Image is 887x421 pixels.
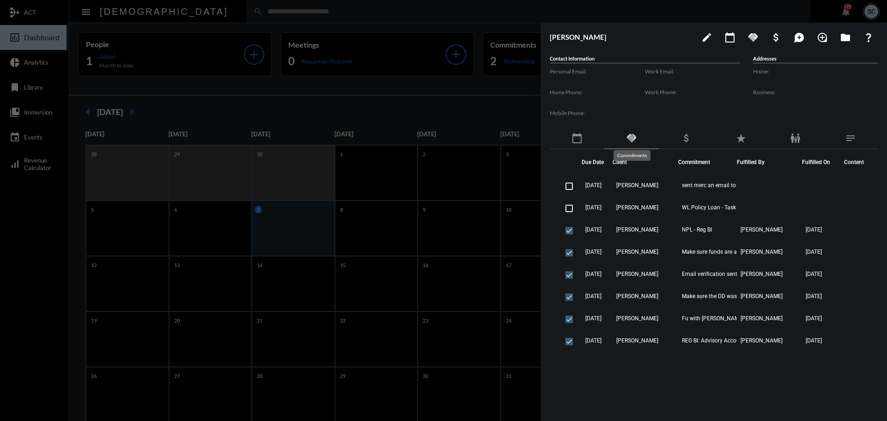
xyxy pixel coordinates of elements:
span: [DATE] [806,293,822,299]
mat-icon: attach_money [681,133,692,144]
mat-icon: attach_money [771,32,782,43]
span: [DATE] [585,204,601,211]
label: Business: [753,89,878,96]
span: [PERSON_NAME] [616,182,658,189]
span: [PERSON_NAME] [616,226,658,233]
mat-icon: family_restroom [790,133,801,144]
span: Make sure funds are available to send to the client [682,249,774,255]
mat-icon: folder [840,32,851,43]
span: [PERSON_NAME] [616,249,658,255]
span: [DATE] [585,360,601,366]
span: [DATE] [806,315,822,322]
button: What If? [859,28,878,46]
label: Home: [753,68,878,75]
span: Make sure the DD was received. [682,293,760,299]
span: [PERSON_NAME] [741,315,783,322]
span: [PERSON_NAME] [741,271,783,277]
mat-icon: star_rate [735,133,747,144]
button: Add Introduction [813,28,832,46]
th: Fulfilled By [737,149,802,175]
h5: Contact Information [550,55,740,63]
mat-icon: handshake [626,133,637,144]
button: Add Business [767,28,785,46]
th: Commitment [678,149,737,175]
mat-icon: edit [701,32,712,43]
span: [DATE] [585,293,601,299]
span: sent merc an email to sign [682,182,748,189]
h3: [PERSON_NAME] [550,33,693,41]
button: Add meeting [721,28,739,46]
span: [DATE] [585,226,601,233]
label: Work Email: [645,68,740,75]
span: [PERSON_NAME] [616,271,658,277]
span: [PERSON_NAME] [616,337,658,344]
button: Add Commitment [744,28,762,46]
th: Content [839,149,878,175]
span: NPL - Reg BI [682,226,712,233]
label: Personal Email: [550,68,645,75]
span: Email verification sent to [GEOGRAPHIC_DATA] [682,271,774,277]
span: [DATE] [806,249,822,255]
mat-icon: maps_ugc [794,32,805,43]
label: Mobile Phone: [550,110,645,116]
span: Fu with [PERSON_NAME] on [PERSON_NAME]'s shares- [682,315,774,322]
span: [PERSON_NAME] [616,293,658,299]
th: Due Date [582,149,613,175]
span: [DATE] [585,271,601,277]
span: [DATE] [806,271,822,277]
span: [DATE] [585,315,601,322]
span: [PERSON_NAME] [616,315,658,322]
span: [PERSON_NAME] [741,360,783,366]
span: [DATE] [806,337,822,344]
span: [DATE] [806,360,822,366]
span: [DATE] [806,226,822,233]
label: Work Phone: [645,89,740,96]
h5: Addresses [753,55,878,63]
span: REG BI: Advisory Account [682,337,745,344]
span: [PERSON_NAME] [741,226,783,233]
span: [DATE] [585,337,601,344]
label: Home Phone: [550,89,645,96]
span: [DATE] [585,182,601,189]
span: REG BI: HUB Account [682,360,734,366]
th: Fulfilled On [802,149,839,175]
mat-icon: handshake [747,32,759,43]
button: edit person [698,28,716,46]
span: [PERSON_NAME] [616,204,658,211]
span: [PERSON_NAME] [741,293,783,299]
mat-icon: calendar_today [571,133,583,144]
span: WL Policy Loan - Task 2 of 2 [682,204,752,211]
button: Archives [836,28,855,46]
span: [DATE] [585,249,601,255]
mat-icon: question_mark [863,32,874,43]
mat-icon: loupe [817,32,828,43]
mat-icon: calendar_today [724,32,735,43]
button: Add Mention [790,28,808,46]
mat-icon: notes [845,133,856,144]
span: [PERSON_NAME] [741,249,783,255]
span: [PERSON_NAME] [616,360,658,366]
span: [PERSON_NAME] [741,337,783,344]
div: Commitments [614,150,650,161]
